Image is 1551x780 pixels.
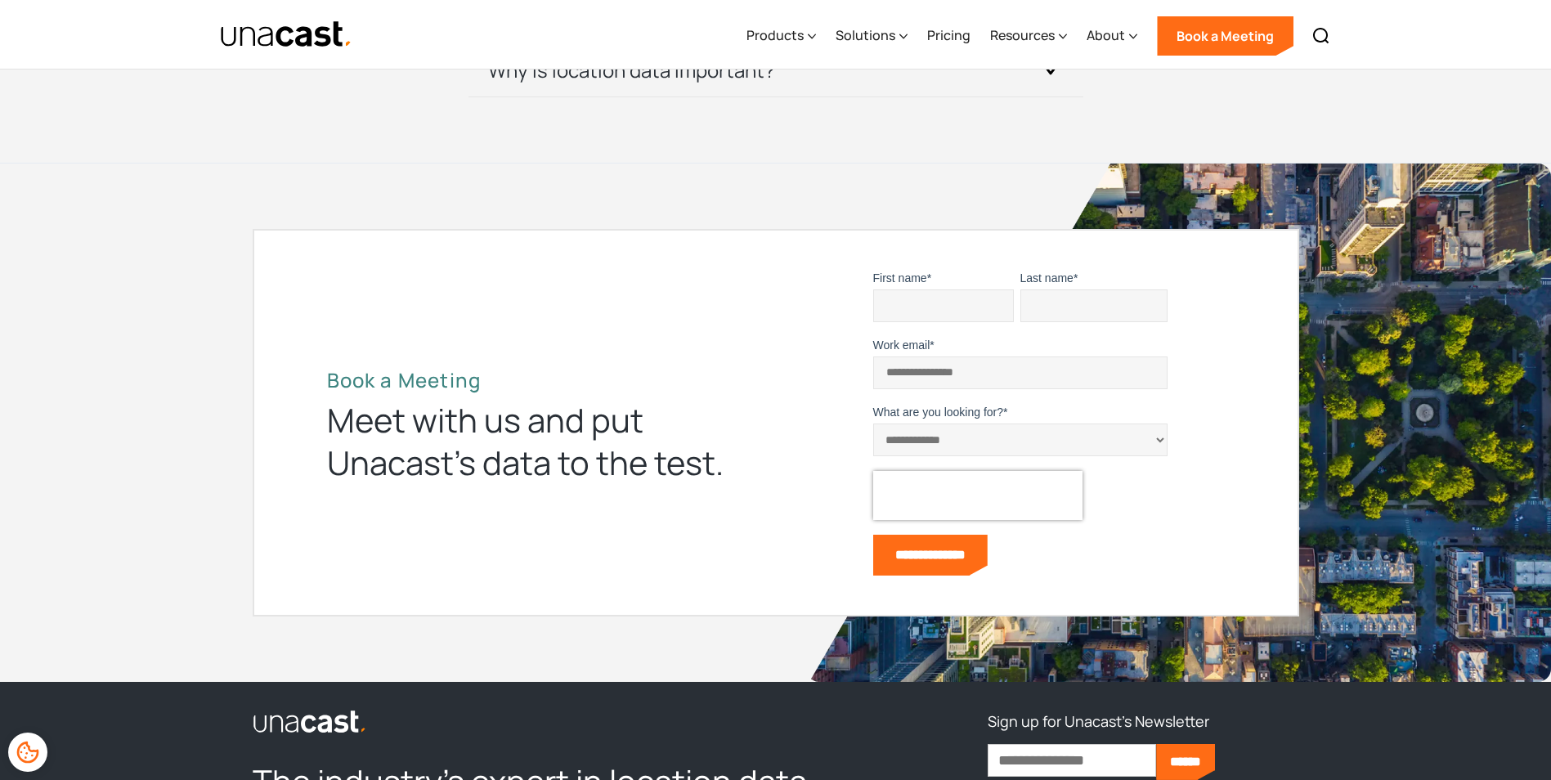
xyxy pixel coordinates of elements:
img: Unacast text logo [220,20,353,49]
div: Cookie Preferences [8,733,47,772]
div: Solutions [836,25,895,45]
h3: Sign up for Unacast's Newsletter [988,708,1209,734]
div: Resources [990,2,1067,69]
span: Work email [873,338,930,352]
div: About [1087,25,1125,45]
h2: Book a Meeting [327,368,752,392]
div: Meet with us and put Unacast’s data to the test. [327,399,752,484]
h3: Why is location data important? [488,57,775,83]
img: Search icon [1311,26,1331,46]
a: home [220,20,353,49]
span: First name [873,271,927,285]
img: Unacast logo [253,710,367,734]
div: Solutions [836,2,908,69]
div: About [1087,2,1137,69]
a: Book a Meeting [1157,16,1293,56]
div: Products [746,2,816,69]
iframe: reCAPTCHA [873,471,1083,520]
span: What are you looking for? [873,406,1004,419]
div: Products [746,25,804,45]
a: link to the homepage [253,708,852,734]
div: Resources [990,25,1055,45]
a: Pricing [927,2,970,69]
img: bird's eye view of the city [806,164,1551,682]
span: Last name [1020,271,1074,285]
